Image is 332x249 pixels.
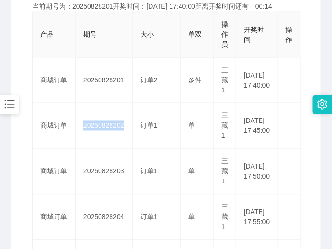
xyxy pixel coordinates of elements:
td: 20250828203 [76,149,133,195]
span: 单双 [188,30,201,38]
span: 期号 [83,30,97,38]
td: [DATE] 17:55:00 [236,195,278,240]
i: 图标： 条形图 [3,98,16,110]
span: 单 [188,122,195,129]
div: 当前期号为：20250828201开奖时间：[DATE] 17:40:00距离开奖时间还有：00:14 [32,1,300,11]
td: [DATE] 17:40:00 [236,58,278,103]
span: 单 [188,213,195,221]
span: 开奖时间 [244,26,264,43]
span: 订单2 [141,76,158,84]
td: 20250828202 [76,103,133,149]
td: [DATE] 17:45:00 [236,103,278,149]
span: 操作 [286,26,292,43]
td: 商城订单 [33,103,76,149]
i: 图标： 设置 [317,99,328,110]
span: 单 [188,168,195,175]
span: 多件 [188,76,201,84]
td: [DATE] 17:50:00 [236,149,278,195]
td: 商城订单 [33,58,76,103]
span: 订单1 [141,213,158,221]
span: 大小 [141,30,154,38]
span: 产品 [40,30,54,38]
td: 20250828201 [76,58,133,103]
span: 订单1 [141,122,158,129]
td: 商城订单 [33,195,76,240]
td: 三藏1 [214,149,236,195]
td: 三藏1 [214,103,236,149]
span: 订单1 [141,168,158,175]
td: 三藏1 [214,195,236,240]
td: 三藏1 [214,58,236,103]
td: 商城订单 [33,149,76,195]
td: 20250828204 [76,195,133,240]
span: 操作员 [221,20,228,48]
